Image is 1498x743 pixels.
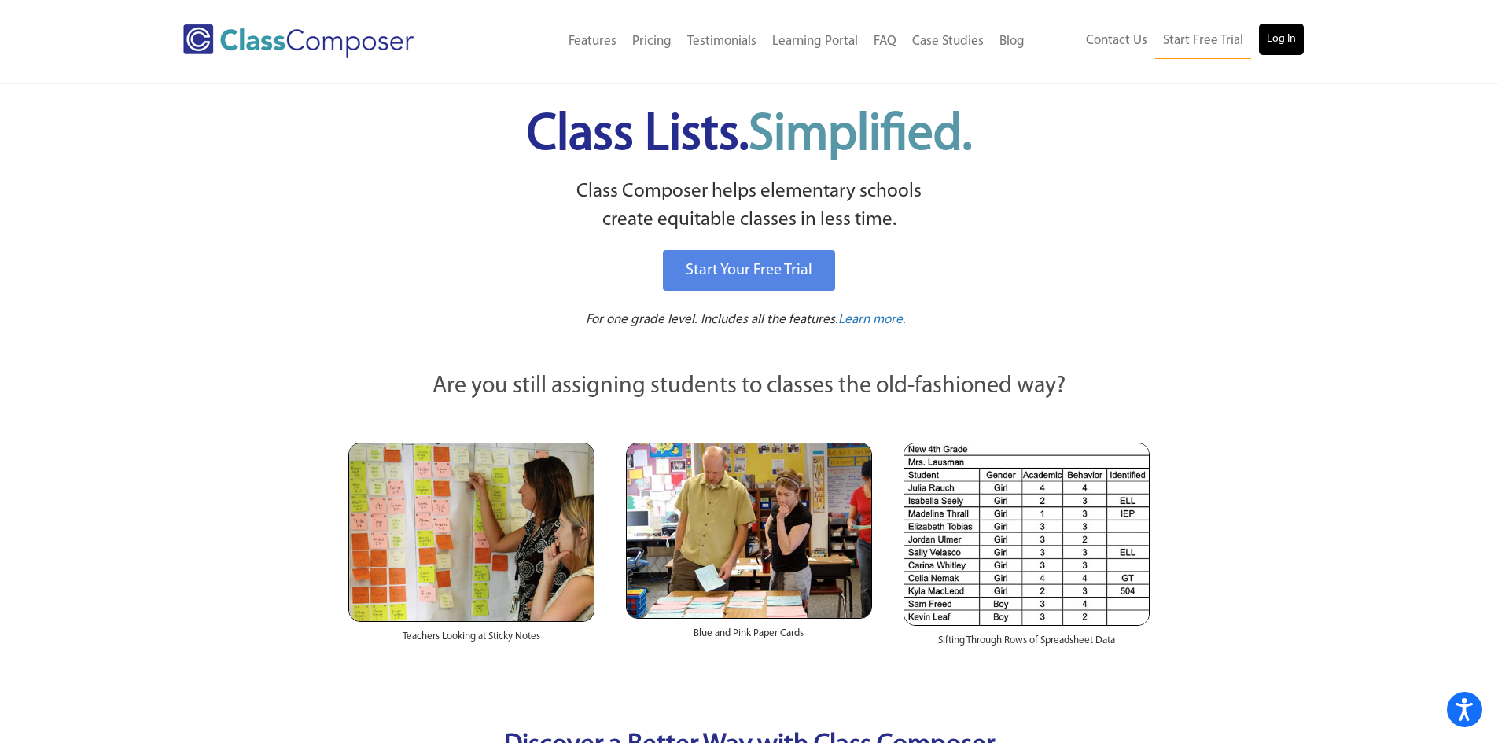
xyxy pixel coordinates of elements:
[679,24,764,59] a: Testimonials
[904,24,992,59] a: Case Studies
[1259,24,1304,55] a: Log In
[838,311,906,330] a: Learn more.
[626,619,872,657] div: Blue and Pink Paper Cards
[348,370,1150,404] p: Are you still assigning students to classes the old-fashioned way?
[1032,24,1304,59] nav: Header Menu
[626,443,872,618] img: Blue and Pink Paper Cards
[348,622,594,660] div: Teachers Looking at Sticky Notes
[478,24,1032,59] nav: Header Menu
[346,178,1153,235] p: Class Composer helps elementary schools create equitable classes in less time.
[764,24,866,59] a: Learning Portal
[348,443,594,622] img: Teachers Looking at Sticky Notes
[624,24,679,59] a: Pricing
[904,443,1150,626] img: Spreadsheets
[992,24,1032,59] a: Blog
[1155,24,1251,59] a: Start Free Trial
[183,24,414,58] img: Class Composer
[527,110,972,161] span: Class Lists.
[866,24,904,59] a: FAQ
[586,313,838,326] span: For one grade level. Includes all the features.
[1078,24,1155,58] a: Contact Us
[749,110,972,161] span: Simplified.
[686,263,812,278] span: Start Your Free Trial
[904,626,1150,664] div: Sifting Through Rows of Spreadsheet Data
[561,24,624,59] a: Features
[838,313,906,326] span: Learn more.
[663,250,835,291] a: Start Your Free Trial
